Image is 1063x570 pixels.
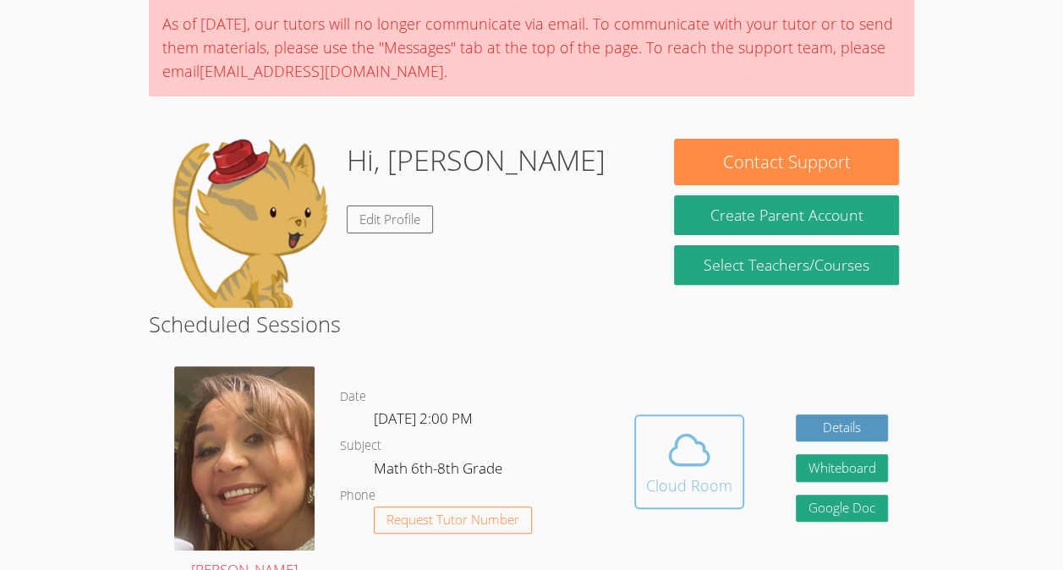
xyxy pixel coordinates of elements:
[374,408,473,428] span: [DATE] 2:00 PM
[386,513,519,526] span: Request Tutor Number
[796,495,889,523] a: Google Doc
[674,245,898,285] a: Select Teachers/Courses
[796,414,889,442] a: Details
[340,386,366,408] dt: Date
[347,139,605,182] h1: Hi, [PERSON_NAME]
[374,507,532,534] button: Request Tutor Number
[796,454,889,482] button: Whiteboard
[634,414,744,509] button: Cloud Room
[164,139,333,308] img: default.png
[347,206,433,233] a: Edit Profile
[674,139,898,185] button: Contact Support
[174,366,315,551] img: IMG_0482.jpeg
[149,308,914,340] h2: Scheduled Sessions
[374,457,506,485] dd: Math 6th-8th Grade
[340,436,381,457] dt: Subject
[340,485,375,507] dt: Phone
[646,474,732,497] div: Cloud Room
[674,195,898,235] button: Create Parent Account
